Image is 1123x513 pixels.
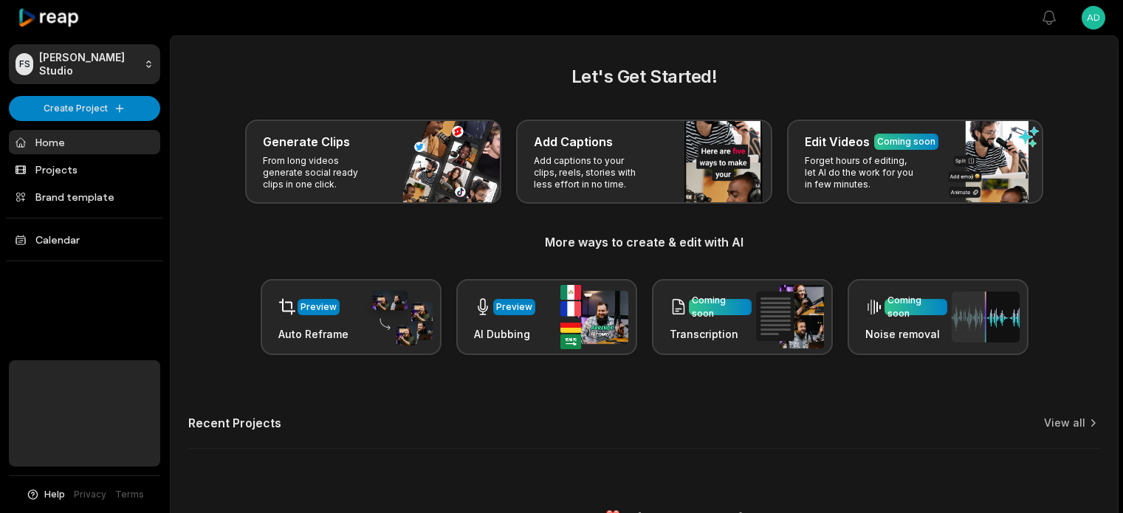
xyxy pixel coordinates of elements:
[805,133,870,151] h3: Edit Videos
[805,155,919,190] p: Forget hours of editing, let AI do the work for you in few minutes.
[9,185,160,209] a: Brand template
[188,416,281,430] h2: Recent Projects
[115,488,144,501] a: Terms
[496,300,532,314] div: Preview
[756,285,824,348] img: transcription.png
[534,133,613,151] h3: Add Captions
[9,227,160,252] a: Calendar
[188,233,1100,251] h3: More ways to create & edit with AI
[9,130,160,154] a: Home
[26,488,65,501] button: Help
[263,133,350,151] h3: Generate Clips
[877,135,935,148] div: Coming soon
[9,96,160,121] button: Create Project
[39,51,138,78] p: [PERSON_NAME] Studio
[670,326,752,342] h3: Transcription
[1044,416,1085,430] a: View all
[74,488,106,501] a: Privacy
[534,155,648,190] p: Add captions to your clips, reels, stories with less effort in no time.
[301,300,337,314] div: Preview
[263,155,377,190] p: From long videos generate social ready clips in one click.
[692,294,749,320] div: Coming soon
[44,488,65,501] span: Help
[278,326,348,342] h3: Auto Reframe
[9,157,160,182] a: Projects
[16,53,33,75] div: FS
[474,326,535,342] h3: AI Dubbing
[952,292,1020,342] img: noise_removal.png
[560,285,628,349] img: ai_dubbing.png
[188,63,1100,90] h2: Let's Get Started!
[365,289,433,346] img: auto_reframe.png
[887,294,944,320] div: Coming soon
[865,326,947,342] h3: Noise removal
